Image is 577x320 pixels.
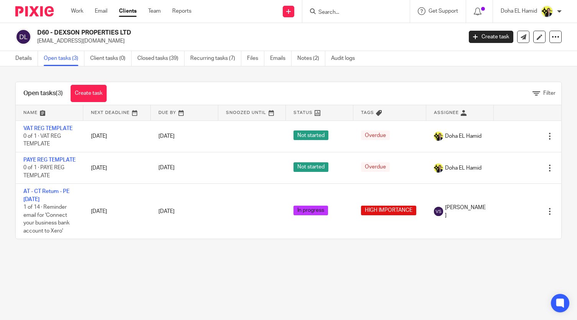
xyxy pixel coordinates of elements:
a: Email [95,7,107,15]
span: [PERSON_NAME] [445,204,486,219]
a: Details [15,51,38,66]
a: Notes (2) [297,51,325,66]
a: Files [247,51,264,66]
a: Client tasks (0) [90,51,132,66]
img: Doha-Starbridge.jpg [434,163,443,173]
span: Tags [361,111,374,115]
span: [DATE] [158,209,175,214]
td: [DATE] [83,120,151,152]
span: (3) [56,90,63,96]
a: Create task [71,85,107,102]
a: Clients [119,7,137,15]
td: [DATE] [83,152,151,183]
span: Not started [293,130,328,140]
img: svg%3E [434,207,443,216]
a: Work [71,7,83,15]
span: 0 of 1 · PAYE REG TEMPLATE [23,165,64,179]
a: Open tasks (3) [44,51,84,66]
img: Pixie [15,6,54,16]
a: VAT REG TEMPLATE [23,126,73,131]
p: Doha EL Hamid [501,7,537,15]
span: Overdue [361,162,390,172]
td: [DATE] [83,184,151,239]
img: Doha-Starbridge.jpg [434,132,443,141]
span: Status [293,111,313,115]
span: Not started [293,162,328,172]
input: Search [318,9,387,16]
span: Doha EL Hamid [445,132,481,140]
span: [DATE] [158,134,175,139]
span: Snoozed Until [226,111,266,115]
a: Reports [172,7,191,15]
img: Doha-Starbridge.jpg [541,5,553,18]
a: Audit logs [331,51,361,66]
a: Team [148,7,161,15]
span: In progress [293,206,328,215]
span: Overdue [361,130,390,140]
span: Doha EL Hamid [445,164,481,172]
a: AT - CT Return - PE [DATE] [23,189,69,202]
span: Filter [543,91,556,96]
span: Get Support [429,8,458,14]
p: [EMAIL_ADDRESS][DOMAIN_NAME] [37,37,457,45]
a: PAYE REG TEMPLATE [23,157,76,163]
a: Recurring tasks (7) [190,51,241,66]
span: 0 of 1 · VAT REG TEMPLATE [23,134,61,147]
a: Emails [270,51,292,66]
h2: D60 - DEXSON PROPERTIES LTD [37,29,373,37]
span: HIGH IMPORTANCE [361,206,416,215]
img: svg%3E [15,29,31,45]
a: Create task [469,31,513,43]
span: [DATE] [158,165,175,171]
a: Closed tasks (39) [137,51,185,66]
h1: Open tasks [23,89,63,97]
span: 1 of 14 · Reminder email for 'Connect your business bank account to Xero' [23,205,69,234]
